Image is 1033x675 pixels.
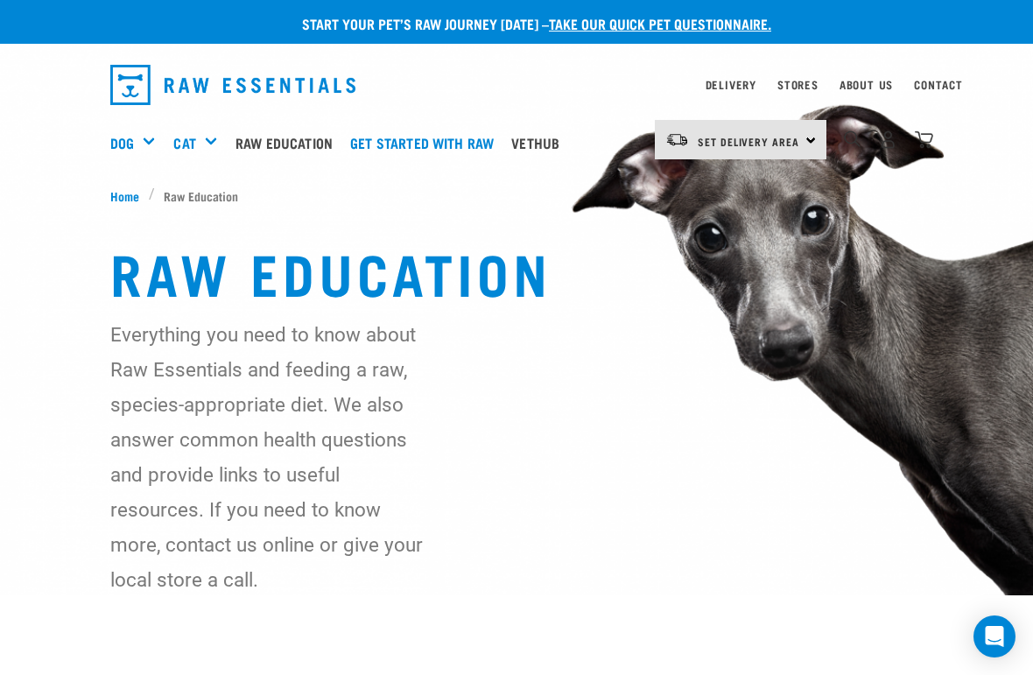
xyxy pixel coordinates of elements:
[840,81,893,88] a: About Us
[549,19,771,27] a: take our quick pet questionnaire.
[507,108,573,178] a: Vethub
[915,130,933,149] img: home-icon@2x.png
[110,186,149,205] a: Home
[698,138,799,144] span: Set Delivery Area
[346,108,507,178] a: Get started with Raw
[231,108,346,178] a: Raw Education
[110,132,134,153] a: Dog
[706,81,756,88] a: Delivery
[879,130,897,149] img: user.png
[844,130,861,147] img: home-icon-1@2x.png
[110,240,923,303] h1: Raw Education
[973,615,1015,657] div: Open Intercom Messenger
[110,65,355,105] img: Raw Essentials Logo
[914,81,963,88] a: Contact
[777,81,819,88] a: Stores
[110,186,923,205] nav: breadcrumbs
[665,132,689,148] img: van-moving.png
[110,186,139,205] span: Home
[110,317,435,597] p: Everything you need to know about Raw Essentials and feeding a raw, species-appropriate diet. We ...
[96,58,937,112] nav: dropdown navigation
[173,132,195,153] a: Cat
